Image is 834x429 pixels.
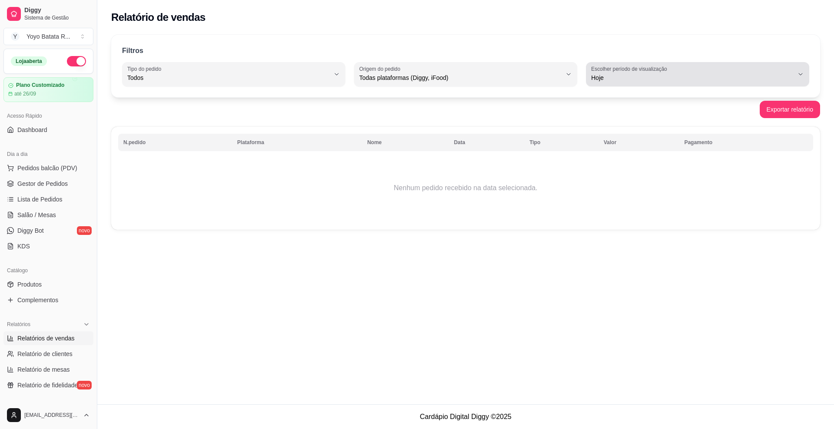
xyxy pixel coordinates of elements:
a: Relatórios de vendas [3,331,93,345]
span: Y [11,32,20,41]
span: Lista de Pedidos [17,195,63,204]
th: Nome [362,134,449,151]
th: N.pedido [118,134,232,151]
th: Data [449,134,524,151]
a: Relatório de fidelidadenovo [3,378,93,392]
span: Produtos [17,280,42,289]
th: Plataforma [232,134,362,151]
a: Relatório de mesas [3,363,93,376]
article: Plano Customizado [16,82,64,89]
span: Todas plataformas (Diggy, iFood) [359,73,562,82]
h2: Relatório de vendas [111,10,205,24]
a: Plano Customizadoaté 26/09 [3,77,93,102]
span: Relatório de clientes [17,350,73,358]
a: Diggy Botnovo [3,224,93,238]
button: Alterar Status [67,56,86,66]
a: Complementos [3,293,93,307]
span: Todos [127,73,330,82]
a: DiggySistema de Gestão [3,3,93,24]
article: até 26/09 [14,90,36,97]
span: Relatórios de vendas [17,334,75,343]
span: Dashboard [17,125,47,134]
div: Catálogo [3,264,93,277]
span: Diggy Bot [17,226,44,235]
a: Dashboard [3,123,93,137]
button: Origem do pedidoTodas plataformas (Diggy, iFood) [354,62,577,86]
a: Produtos [3,277,93,291]
button: Exportar relatório [760,101,820,118]
button: [EMAIL_ADDRESS][DOMAIN_NAME] [3,405,93,426]
a: Lista de Pedidos [3,192,93,206]
span: Diggy [24,7,90,14]
th: Tipo [524,134,599,151]
label: Escolher período de visualização [591,65,670,73]
th: Valor [599,134,679,151]
span: Gestor de Pedidos [17,179,68,188]
p: Filtros [122,46,143,56]
span: Relatórios [7,321,30,328]
div: Dia a dia [3,147,93,161]
label: Tipo do pedido [127,65,164,73]
a: KDS [3,239,93,253]
button: Tipo do pedidoTodos [122,62,345,86]
span: Salão / Mesas [17,211,56,219]
span: KDS [17,242,30,251]
td: Nenhum pedido recebido na data selecionada. [118,153,813,223]
label: Origem do pedido [359,65,403,73]
span: Relatório de mesas [17,365,70,374]
button: Escolher período de visualizaçãoHoje [586,62,809,86]
span: Complementos [17,296,58,304]
a: Gestor de Pedidos [3,177,93,191]
span: Pedidos balcão (PDV) [17,164,77,172]
div: Yoyo Batata R ... [26,32,70,41]
button: Select a team [3,28,93,45]
th: Pagamento [679,134,813,151]
span: Hoje [591,73,794,82]
span: [EMAIL_ADDRESS][DOMAIN_NAME] [24,412,79,419]
span: Relatório de fidelidade [17,381,78,389]
span: Sistema de Gestão [24,14,90,21]
div: Loja aberta [11,56,47,66]
button: Pedidos balcão (PDV) [3,161,93,175]
div: Acesso Rápido [3,109,93,123]
a: Salão / Mesas [3,208,93,222]
footer: Cardápio Digital Diggy © 2025 [97,404,834,429]
a: Relatório de clientes [3,347,93,361]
